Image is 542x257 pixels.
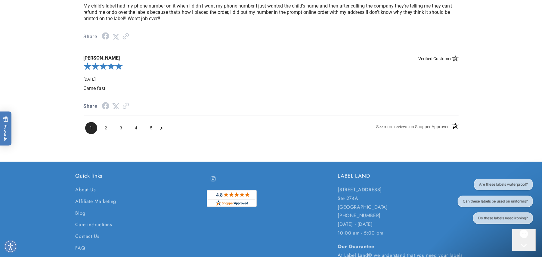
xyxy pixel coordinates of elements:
[130,122,142,134] span: 4
[76,196,116,208] a: Affiliate Marketing
[376,122,450,134] a: See more reviews on Shopper Approved: Opens in a new tab
[145,122,157,134] span: 5
[85,122,97,134] span: 1
[419,55,459,61] span: Verified Customer
[84,102,98,111] span: Share
[512,229,536,251] iframe: Gorgias live chat messenger
[3,116,9,141] span: Rewards
[122,104,129,109] a: Link to review on the Shopper Approved Certificate. Opens in a new tab
[376,125,450,129] span: See more reviews on Shopper Approved
[100,122,112,134] span: 2
[84,77,96,82] span: Date
[4,240,17,253] div: Accessibility Menu
[102,104,109,110] a: Facebook Share - open in a new tab
[115,122,127,134] span: 3
[76,186,96,196] a: About Us
[85,122,97,134] li: Page 1
[76,173,204,180] h2: Quick links
[338,243,374,250] strong: Our Guarantee
[76,219,112,231] a: Care instructions
[84,61,459,73] div: 5.0-star overall rating
[115,122,127,134] li: Page 3
[76,243,85,254] a: FAQ
[145,122,157,134] li: Page 5
[112,34,119,40] a: Twitter Share - open in a new tab
[130,122,142,134] li: Page 4
[84,3,459,22] p: My child's label had my phone number on it when I didn't want my phone number I just wanted the c...
[122,34,129,40] a: Link to review on the Shopper Approved Certificate. Opens in a new tab
[338,173,467,180] h2: LABEL LAND
[112,104,119,109] a: Twitter Share - open in a new tab
[84,85,459,92] p: Came fast!
[102,34,109,40] a: Facebook Share - open in a new tab
[76,208,85,219] a: Blog
[338,186,467,238] p: [STREET_ADDRESS] Ste 274A [GEOGRAPHIC_DATA] [PHONE_NUMBER] [DATE] - [DATE] 10:00 am - 5:00 pm
[84,55,459,61] span: [PERSON_NAME]
[76,231,99,243] a: Contact Us
[160,122,163,134] span: Next Page
[100,122,112,134] li: Page 2
[452,179,536,230] iframe: Gorgias live chat conversation starters
[84,33,98,42] span: Share
[207,190,257,210] a: shopperapproved.com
